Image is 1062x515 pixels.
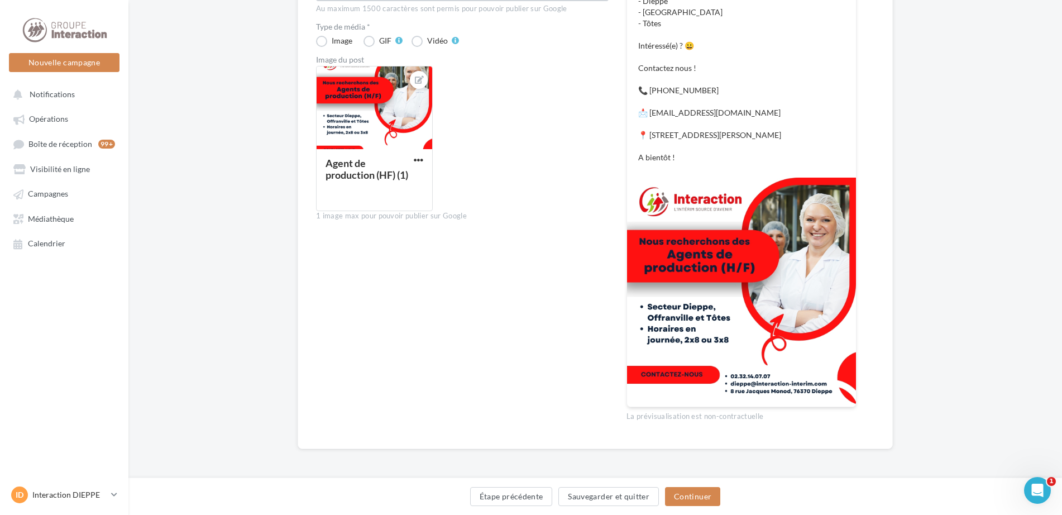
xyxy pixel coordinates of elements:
[7,133,122,154] a: Boîte de réception99+
[30,164,90,174] span: Visibilité en ligne
[28,214,74,223] span: Médiathèque
[326,157,408,181] div: Agent de production (HF) (1)
[316,211,609,221] div: 1 image max pour pouvoir publier sur Google
[316,56,609,64] div: Image du post
[1047,477,1056,486] span: 1
[29,115,68,124] span: Opérations
[427,37,448,45] div: Vidéo
[1024,477,1051,504] iframe: Intercom live chat
[7,233,122,253] a: Calendrier
[32,489,107,500] p: Interaction DIEPPE
[9,53,119,72] button: Nouvelle campagne
[7,183,122,203] a: Campagnes
[28,189,68,199] span: Campagnes
[558,487,659,506] button: Sauvegarder et quitter
[665,487,720,506] button: Continuer
[7,108,122,128] a: Opérations
[16,489,23,500] span: ID
[7,84,117,104] button: Notifications
[316,4,609,14] div: Au maximum 1500 caractères sont permis pour pouvoir publier sur Google
[626,407,857,422] div: La prévisualisation est non-contractuelle
[470,487,553,506] button: Étape précédente
[30,89,75,99] span: Notifications
[28,239,65,249] span: Calendrier
[316,23,609,31] label: Type de média *
[28,139,92,149] span: Boîte de réception
[7,208,122,228] a: Médiathèque
[9,484,119,506] a: ID Interaction DIEPPE
[7,159,122,179] a: Visibilité en ligne
[98,140,115,149] div: 99+
[332,37,352,45] div: Image
[379,37,391,45] div: GIF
